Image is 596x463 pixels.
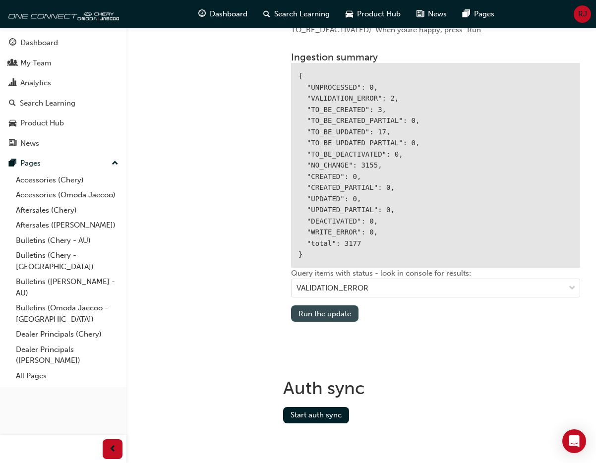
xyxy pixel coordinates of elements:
h3: Ingestion summary [291,52,580,63]
span: down-icon [569,282,576,295]
span: car-icon [9,119,16,128]
a: All Pages [12,368,122,384]
div: { "UNPROCESSED": 0, "VALIDATION_ERROR": 2, "TO_BE_CREATED": 3, "TO_BE_CREATED_PARTIAL": 0, "TO_BE... [291,63,580,268]
a: Search Learning [4,94,122,113]
a: Bulletins (Omoda Jaecoo - [GEOGRAPHIC_DATA]) [12,300,122,327]
span: Search Learning [274,8,330,20]
div: Pages [20,158,41,169]
span: News [428,8,447,20]
div: Search Learning [20,98,75,109]
span: RJ [578,8,587,20]
span: news-icon [9,139,16,148]
div: My Team [20,58,52,69]
div: VALIDATION_ERROR [297,283,368,294]
span: car-icon [346,8,353,20]
a: Bulletins (Chery - [GEOGRAPHIC_DATA]) [12,248,122,274]
span: Pages [474,8,494,20]
a: car-iconProduct Hub [338,4,409,24]
button: Run the update [291,305,358,322]
a: Dealer Principals (Chery) [12,327,122,342]
div: Query items with status - look in console for results: [291,268,580,306]
span: prev-icon [109,443,117,456]
h1: Auth sync [283,377,588,399]
div: Analytics [20,77,51,89]
img: oneconnect [5,4,119,24]
a: news-iconNews [409,4,455,24]
span: up-icon [112,157,119,170]
a: Accessories (Omoda Jaecoo) [12,187,122,203]
button: RJ [574,5,591,23]
a: Dealer Principals ([PERSON_NAME]) [12,342,122,368]
span: pages-icon [9,159,16,168]
button: DashboardMy TeamAnalyticsSearch LearningProduct HubNews [4,32,122,154]
span: guage-icon [9,39,16,48]
span: people-icon [9,59,16,68]
a: Accessories (Chery) [12,173,122,188]
a: search-iconSearch Learning [255,4,338,24]
span: search-icon [263,8,270,20]
span: Product Hub [357,8,401,20]
span: Dashboard [210,8,247,20]
a: Bulletins (Chery - AU) [12,233,122,248]
div: Dashboard [20,37,58,49]
span: guage-icon [198,8,206,20]
a: Product Hub [4,114,122,132]
a: Aftersales (Chery) [12,203,122,218]
div: News [20,138,39,149]
span: news-icon [417,8,424,20]
a: News [4,134,122,153]
div: Open Intercom Messenger [562,429,586,453]
button: Pages [4,154,122,173]
a: Analytics [4,74,122,92]
span: pages-icon [463,8,470,20]
a: My Team [4,54,122,72]
a: Aftersales ([PERSON_NAME]) [12,218,122,233]
a: Bulletins ([PERSON_NAME] - AU) [12,274,122,300]
a: guage-iconDashboard [190,4,255,24]
span: search-icon [9,99,16,108]
span: chart-icon [9,79,16,88]
a: pages-iconPages [455,4,502,24]
div: Product Hub [20,117,64,129]
a: Dashboard [4,34,122,52]
button: Start auth sync [283,407,349,423]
